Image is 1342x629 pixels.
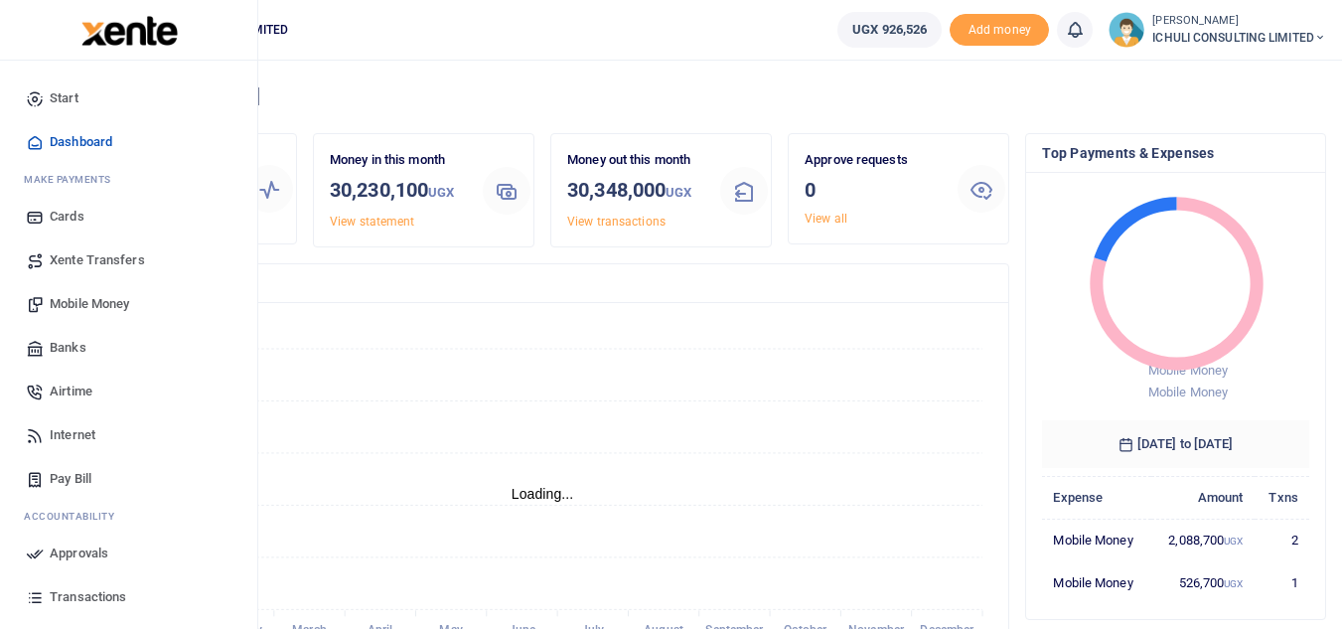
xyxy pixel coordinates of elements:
[50,294,129,314] span: Mobile Money
[567,215,666,229] a: View transactions
[16,575,241,619] a: Transactions
[330,175,467,208] h3: 30,230,100
[39,509,114,524] span: countability
[1151,519,1255,561] td: 2,088,700
[330,150,467,171] p: Money in this month
[50,425,95,445] span: Internet
[428,185,454,200] small: UGX
[34,172,111,187] span: ake Payments
[50,587,126,607] span: Transactions
[1109,12,1326,48] a: profile-user [PERSON_NAME] ICHULI CONSULTING LIMITED
[805,175,942,205] h3: 0
[1151,561,1255,603] td: 526,700
[75,85,1326,107] h4: Hello [PERSON_NAME]
[1042,561,1150,603] td: Mobile Money
[950,21,1049,36] a: Add money
[829,12,950,48] li: Wallet ballance
[50,132,112,152] span: Dashboard
[1255,561,1309,603] td: 1
[50,469,91,489] span: Pay Bill
[330,215,414,229] a: View statement
[666,185,691,200] small: UGX
[16,282,241,326] a: Mobile Money
[1255,476,1309,519] th: Txns
[837,12,942,48] a: UGX 926,526
[1042,519,1150,561] td: Mobile Money
[16,457,241,501] a: Pay Bill
[512,486,574,502] text: Loading...
[16,195,241,238] a: Cards
[16,532,241,575] a: Approvals
[50,207,84,227] span: Cards
[1042,476,1150,519] th: Expense
[16,164,241,195] li: M
[1109,12,1144,48] img: profile-user
[1042,142,1309,164] h4: Top Payments & Expenses
[1148,385,1228,399] span: Mobile Money
[81,16,178,46] img: logo-large
[50,382,92,401] span: Airtime
[1152,13,1326,30] small: [PERSON_NAME]
[16,326,241,370] a: Banks
[1224,536,1243,547] small: UGX
[1224,578,1243,589] small: UGX
[1151,476,1255,519] th: Amount
[567,150,704,171] p: Money out this month
[50,338,86,358] span: Banks
[805,212,847,226] a: View all
[92,272,992,294] h4: Transactions Overview
[16,77,241,120] a: Start
[950,14,1049,47] span: Add money
[1152,29,1326,47] span: ICHULI CONSULTING LIMITED
[16,370,241,413] a: Airtime
[567,175,704,208] h3: 30,348,000
[50,250,145,270] span: Xente Transfers
[50,544,108,563] span: Approvals
[16,238,241,282] a: Xente Transfers
[16,120,241,164] a: Dashboard
[1255,519,1309,561] td: 2
[79,22,178,37] a: logo-small logo-large logo-large
[50,88,78,108] span: Start
[852,20,927,40] span: UGX 926,526
[950,14,1049,47] li: Toup your wallet
[805,150,942,171] p: Approve requests
[1148,363,1228,378] span: Mobile Money
[16,501,241,532] li: Ac
[16,413,241,457] a: Internet
[1042,420,1309,468] h6: [DATE] to [DATE]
